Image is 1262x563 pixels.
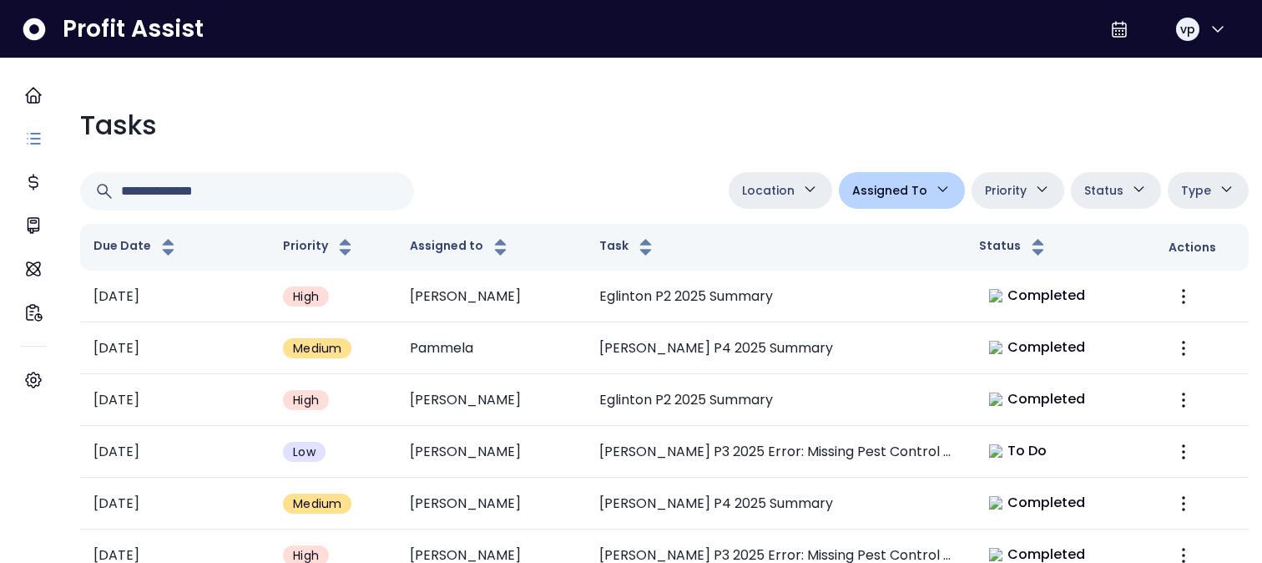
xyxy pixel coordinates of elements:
button: Task [599,237,656,257]
td: [DATE] [80,426,270,478]
td: [PERSON_NAME] P3 2025 Error: Missing Pest Control Expense [586,426,966,478]
span: Completed [1007,493,1086,513]
button: Assigned to [410,237,511,257]
span: Completed [1007,389,1086,409]
span: High [293,288,319,305]
button: More [1169,489,1199,519]
span: Assigned To [852,180,927,200]
img: Not yet Started [989,444,1002,458]
td: [PERSON_NAME] P4 2025 Summary [586,322,966,374]
td: [PERSON_NAME] [396,271,586,322]
img: completed [989,548,1002,561]
button: Priority [283,237,356,257]
span: Low [293,444,315,460]
td: [DATE] [80,374,270,426]
td: [PERSON_NAME] P4 2025 Summary [586,478,966,530]
svg: Search icon [94,181,114,201]
span: Completed [1007,337,1086,358]
td: [PERSON_NAME] [396,426,586,478]
td: [PERSON_NAME] [396,374,586,426]
span: Completed [1007,286,1086,306]
p: Tasks [80,105,157,145]
span: Priority [985,180,1027,200]
td: Eglinton P2 2025 Summary [586,271,966,322]
button: More [1169,333,1199,363]
img: completed [989,393,1002,406]
img: completed [989,496,1002,510]
span: Location [742,180,795,200]
span: Medium [293,495,341,512]
td: Eglinton P2 2025 Summary [586,374,966,426]
td: [PERSON_NAME] [396,478,586,530]
button: More [1169,385,1199,415]
button: More [1169,437,1199,467]
button: More [1169,281,1199,312]
span: Type [1181,180,1211,200]
button: Status [979,237,1048,257]
img: completed [989,341,1002,354]
span: Medium [293,340,341,357]
img: completed [989,289,1002,302]
td: [DATE] [80,322,270,374]
th: Actions [1155,224,1249,271]
button: Due Date [93,237,179,257]
span: Status [1084,180,1123,200]
td: [DATE] [80,271,270,322]
span: Profit Assist [63,14,204,44]
td: Pammela [396,322,586,374]
span: vp [1180,21,1195,38]
span: To Do [1007,441,1047,461]
span: High [293,392,319,408]
td: [DATE] [80,478,270,530]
